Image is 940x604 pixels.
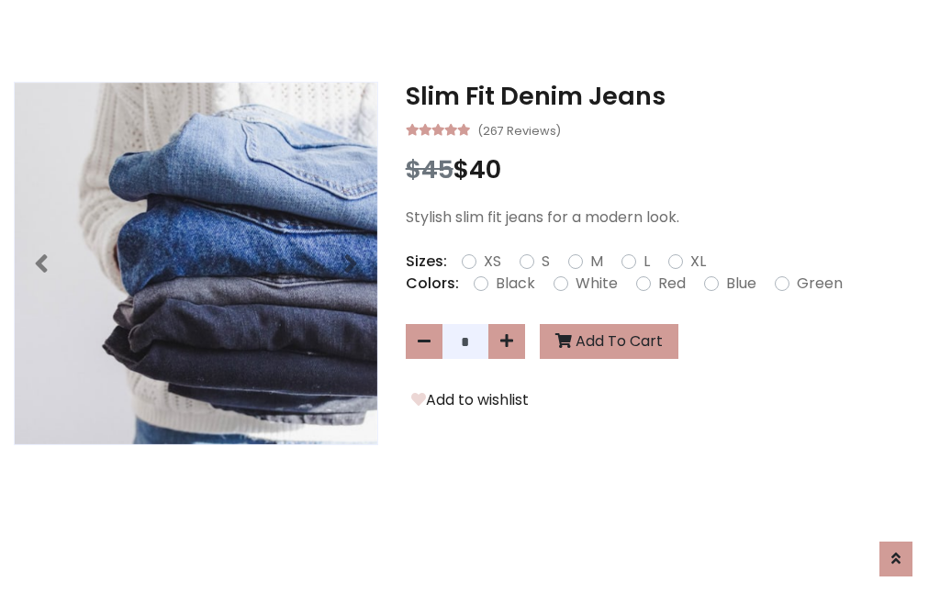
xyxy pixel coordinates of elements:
label: XS [484,251,501,273]
p: Sizes: [406,251,447,273]
span: 40 [469,152,501,186]
span: $45 [406,152,453,186]
label: White [576,273,618,295]
label: Red [658,273,686,295]
label: Blue [726,273,756,295]
label: M [590,251,603,273]
button: Add to wishlist [406,388,534,412]
h3: $ [406,155,926,185]
p: Colors: [406,273,459,295]
label: Black [496,273,535,295]
label: XL [690,251,706,273]
label: L [643,251,650,273]
label: S [542,251,550,273]
img: Image [15,83,377,445]
button: Add To Cart [540,324,678,359]
small: (267 Reviews) [477,118,561,140]
label: Green [797,273,843,295]
p: Stylish slim fit jeans for a modern look. [406,207,926,229]
h3: Slim Fit Denim Jeans [406,82,926,111]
